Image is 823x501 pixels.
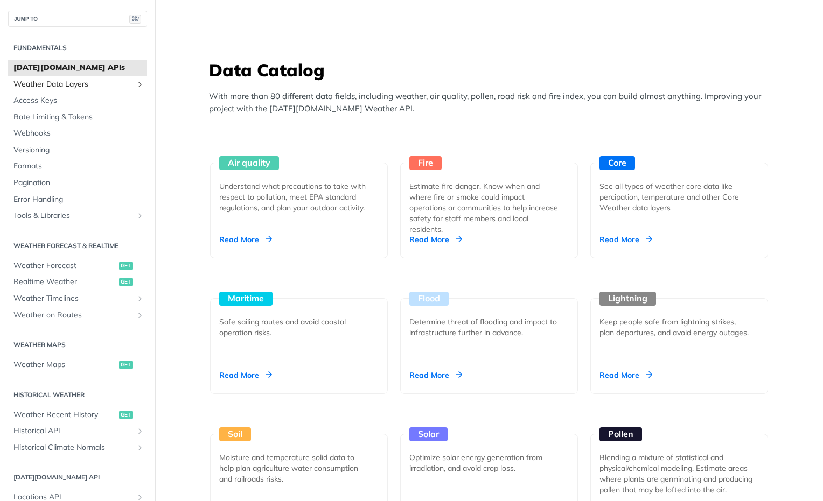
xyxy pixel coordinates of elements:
[8,125,147,142] a: Webhooks
[219,181,370,213] div: Understand what precautions to take with respect to pollution, meet EPA standard regulations, and...
[599,427,642,441] div: Pollen
[8,43,147,53] h2: Fundamentals
[8,192,147,208] a: Error Handling
[13,178,144,188] span: Pagination
[13,210,133,221] span: Tools & Libraries
[8,274,147,290] a: Realtime Weatherget
[13,128,144,139] span: Webhooks
[8,11,147,27] button: JUMP TO⌘/
[119,411,133,419] span: get
[409,292,449,306] div: Flood
[8,76,147,93] a: Weather Data LayersShow subpages for Weather Data Layers
[8,440,147,456] a: Historical Climate NormalsShow subpages for Historical Climate Normals
[409,316,560,338] div: Determine threat of flooding and impact to infrastructure further in advance.
[599,370,652,380] div: Read More
[136,427,144,435] button: Show subpages for Historical API
[599,181,750,213] div: See all types of weather core data like percipation, temperature and other Core Weather data layers
[219,370,272,380] div: Read More
[206,258,392,394] a: Maritime Safe sailing routes and avoid coastal operation risks. Read More
[409,370,462,380] div: Read More
[8,472,147,482] h2: [DATE][DOMAIN_NAME] API
[599,452,759,495] div: Blending a mixture of statistical and physical/chemical modeling. Estimate areas where plants are...
[13,145,144,156] span: Versioning
[13,310,133,321] span: Weather on Routes
[13,277,116,287] span: Realtime Weather
[219,156,279,170] div: Air quality
[8,175,147,191] a: Pagination
[219,292,273,306] div: Maritime
[599,234,652,245] div: Read More
[13,112,144,123] span: Rate Limiting & Tokens
[8,93,147,109] a: Access Keys
[8,142,147,158] a: Versioning
[8,158,147,174] a: Formats
[13,410,116,420] span: Weather Recent History
[396,123,582,258] a: Fire Estimate fire danger. Know when and where fire or smoke could impact operations or communiti...
[13,260,116,271] span: Weather Forecast
[119,361,133,369] span: get
[136,443,144,452] button: Show subpages for Historical Climate Normals
[8,241,147,251] h2: Weather Forecast & realtime
[13,95,144,106] span: Access Keys
[409,181,560,235] div: Estimate fire danger. Know when and where fire or smoke could impact operations or communities to...
[599,316,750,338] div: Keep people safe from lightning strikes, plan departures, and avoid energy outages.
[8,60,147,76] a: [DATE][DOMAIN_NAME] APIs
[8,407,147,423] a: Weather Recent Historyget
[13,426,133,436] span: Historical API
[119,262,133,270] span: get
[219,316,370,338] div: Safe sailing routes and avoid coastal operation risks.
[209,58,775,82] h3: Data Catalog
[219,427,251,441] div: Soil
[219,234,272,245] div: Read More
[136,211,144,220] button: Show subpages for Tools & Libraries
[136,311,144,320] button: Show subpages for Weather on Routes
[8,307,147,323] a: Weather on RoutesShow subpages for Weather on Routes
[8,208,147,224] a: Tools & LibrariesShow subpages for Tools & Libraries
[409,234,462,245] div: Read More
[396,258,582,394] a: Flood Determine threat of flooding and impact to infrastructure further in advance. Read More
[8,357,147,373] a: Weather Mapsget
[13,194,144,205] span: Error Handling
[136,294,144,303] button: Show subpages for Weather Timelines
[8,258,147,274] a: Weather Forecastget
[8,291,147,307] a: Weather TimelinesShow subpages for Weather Timelines
[8,390,147,400] h2: Historical Weather
[13,293,133,304] span: Weather Timelines
[136,80,144,89] button: Show subpages for Weather Data Layers
[409,156,442,170] div: Fire
[219,452,370,484] div: Moisture and temperature solid data to help plan agriculture water consumption and railroads risks.
[586,258,772,394] a: Lightning Keep people safe from lightning strikes, plan departures, and avoid energy outages. Rea...
[13,359,116,370] span: Weather Maps
[129,15,141,24] span: ⌘/
[599,156,635,170] div: Core
[8,423,147,439] a: Historical APIShow subpages for Historical API
[8,109,147,125] a: Rate Limiting & Tokens
[119,278,133,286] span: get
[409,452,560,474] div: Optimize solar energy generation from irradiation, and avoid crop loss.
[13,442,133,453] span: Historical Climate Normals
[599,292,656,306] div: Lightning
[13,62,144,73] span: [DATE][DOMAIN_NAME] APIs
[586,123,772,258] a: Core See all types of weather core data like percipation, temperature and other Core Weather data...
[206,123,392,258] a: Air quality Understand what precautions to take with respect to pollution, meet EPA standard regu...
[13,79,133,90] span: Weather Data Layers
[13,161,144,172] span: Formats
[8,340,147,350] h2: Weather Maps
[409,427,448,441] div: Solar
[209,90,775,115] p: With more than 80 different data fields, including weather, air quality, pollen, road risk and fi...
